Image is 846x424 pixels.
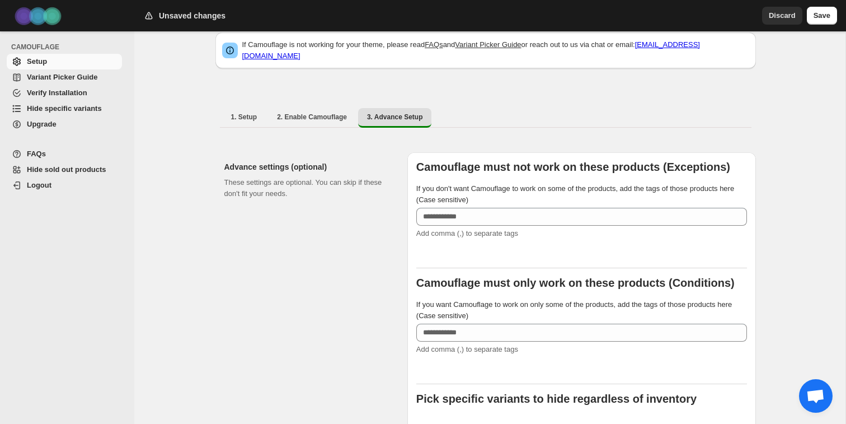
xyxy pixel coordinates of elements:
[807,7,837,25] button: Save
[242,39,749,62] p: If Camouflage is not working for your theme, please read and or reach out to us via chat or email:
[416,229,518,237] span: Add comma (,) to separate tags
[7,178,122,193] a: Logout
[7,117,122,132] a: Upgrade
[799,379,833,413] div: Open chat
[7,162,122,178] a: Hide sold out products
[814,10,830,21] span: Save
[416,300,732,320] span: If you want Camouflage to work on only some of the products, add the tags of those products here ...
[7,54,122,69] a: Setup
[7,85,122,101] a: Verify Installation
[11,43,126,52] span: CAMOUFLAGE
[416,277,735,289] b: Camouflage must only work on these products (Conditions)
[159,10,225,21] h2: Unsaved changes
[231,113,257,122] span: 1. Setup
[769,10,796,21] span: Discard
[416,393,697,405] b: Pick specific variants to hide regardless of inventory
[7,146,122,162] a: FAQs
[416,345,518,353] span: Add comma (,) to separate tags
[27,120,57,128] span: Upgrade
[27,88,87,97] span: Verify Installation
[224,161,389,173] h2: Advance settings (optional)
[27,150,46,158] span: FAQs
[7,69,122,85] a: Variant Picker Guide
[27,165,106,174] span: Hide sold out products
[27,181,51,189] span: Logout
[416,161,730,173] b: Camouflage must not work on these products (Exceptions)
[455,40,521,49] a: Variant Picker Guide
[224,177,389,199] p: These settings are optional. You can skip if these don't fit your needs.
[425,40,443,49] a: FAQs
[367,113,423,122] span: 3. Advance Setup
[27,104,102,113] span: Hide specific variants
[416,184,734,204] span: If you don't want Camouflage to work on some of the products, add the tags of those products here...
[762,7,802,25] button: Discard
[27,57,47,66] span: Setup
[7,101,122,117] a: Hide specific variants
[277,113,347,122] span: 2. Enable Camouflage
[27,73,97,81] span: Variant Picker Guide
